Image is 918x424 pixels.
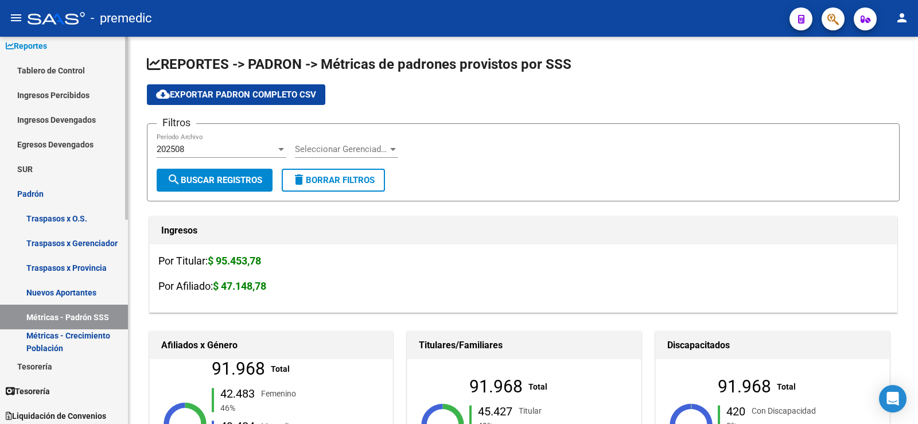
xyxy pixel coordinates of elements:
h3: Por Afiliado: [158,278,888,294]
div: 91.968 [718,380,771,392]
button: Buscar Registros [157,169,273,192]
h3: Por Titular: [158,253,888,269]
div: Con Discapacidad [752,404,816,417]
strong: $ 95.453,78 [208,255,261,267]
span: Liquidación de Convenios [6,410,106,422]
h1: Titulares/Familiares [419,336,629,355]
div: Total [777,380,796,392]
h1: Ingresos [161,221,885,240]
mat-icon: delete [292,173,306,186]
span: Buscar Registros [167,175,262,185]
mat-icon: menu [9,11,23,25]
span: Reportes [6,40,47,52]
div: 42.483 [220,388,255,400]
button: Borrar Filtros [282,169,385,192]
span: Borrar Filtros [292,175,375,185]
div: Titular [519,404,542,417]
mat-icon: person [895,11,909,25]
div: 46% [218,402,365,415]
span: Tesorería [6,385,50,398]
h3: Filtros [157,115,196,131]
div: 91.968 [212,363,265,376]
span: REPORTES -> PADRON -> Métricas de padrones provistos por SSS [147,56,571,72]
div: Total [271,363,290,376]
div: Total [528,380,547,392]
h1: Discapacitados [667,336,878,355]
span: 202508 [157,144,184,154]
span: - premedic [91,6,152,31]
h1: Afiliados x Género [161,336,381,355]
button: Exportar Padron Completo CSV [147,84,325,105]
span: Exportar Padron Completo CSV [156,90,316,100]
div: Open Intercom Messenger [879,385,907,413]
div: Femenino [261,388,296,400]
span: Seleccionar Gerenciador [295,144,388,154]
div: 420 [726,405,745,417]
strong: $ 47.148,78 [213,280,266,292]
mat-icon: search [167,173,181,186]
mat-icon: cloud_download [156,87,170,101]
div: 91.968 [469,380,523,392]
div: 45.427 [478,405,512,417]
